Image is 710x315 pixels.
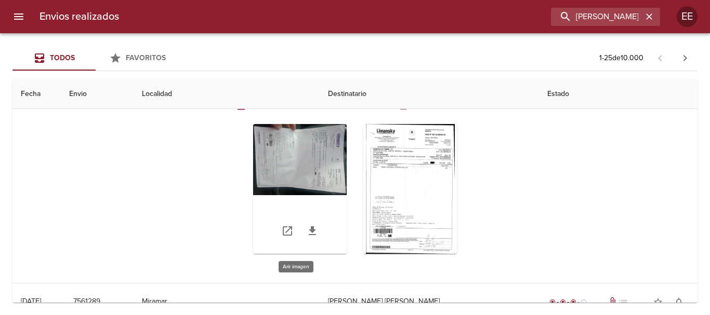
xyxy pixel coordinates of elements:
[648,292,668,312] button: Agregar a favoritos
[648,52,673,63] span: Pagina anterior
[40,8,119,25] h6: Envios realizados
[61,79,134,109] th: Envio
[677,6,698,27] div: EE
[653,297,663,307] span: star_border
[599,53,643,63] p: 1 - 25 de 10.000
[50,53,75,62] span: Todos
[363,124,457,254] div: Arir imagen
[551,8,642,26] input: buscar
[12,46,179,71] div: Tabs Envios
[549,299,556,305] span: radio_button_checked
[320,79,539,109] th: Destinatario
[275,218,300,243] a: Abrir
[668,292,689,312] button: Activar notificaciones
[21,297,41,306] div: [DATE]
[560,299,566,305] span: radio_button_checked
[6,4,31,29] button: menu
[73,295,100,308] span: 7561289
[547,297,589,307] div: En viaje
[570,299,576,305] span: radio_button_checked
[608,297,618,307] span: Tiene documentos adjuntos
[300,218,325,243] a: Descargar
[126,53,166,62] span: Favoritos
[539,79,698,109] th: Estado
[134,79,320,109] th: Localidad
[677,6,698,27] div: Abrir información de usuario
[673,46,698,71] span: Pagina siguiente
[12,79,61,109] th: Fecha
[674,297,684,307] span: notifications_none
[618,297,628,307] span: No tiene pedido asociado
[69,292,104,311] button: 7561289
[581,299,587,305] span: radio_button_unchecked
